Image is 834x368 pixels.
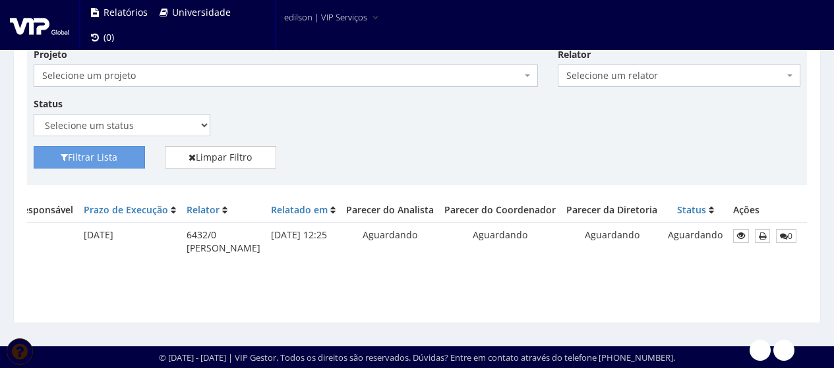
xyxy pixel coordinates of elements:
[159,352,675,364] div: © [DATE] - [DATE] | VIP Gestor. Todos os direitos são reservados. Dúvidas? Entre em contato atrav...
[439,223,561,300] td: Aguardando
[42,69,521,82] span: Selecione um projeto
[776,229,796,243] a: 0
[566,69,784,82] span: Selecione um relator
[12,198,78,223] th: Responsável
[181,223,266,300] td: 6432/0 [PERSON_NAME]
[284,11,367,24] span: edilson | VIP Serviços
[663,223,728,300] td: Aguardando
[104,31,114,43] span: (0)
[561,198,663,223] th: Parecer da Diretoria
[104,6,148,18] span: Relatórios
[78,223,181,300] td: [DATE]
[271,203,328,216] a: Relatado em
[561,223,663,300] td: Aguardando
[34,146,145,169] button: Filtrar Lista
[439,198,561,223] th: Parecer do Coordenador
[187,203,220,216] a: Relator
[34,48,67,61] label: Projeto
[165,146,276,169] a: Limpar Filtro
[558,65,800,87] span: Selecione um relator
[558,48,591,61] label: Relator
[172,6,231,18] span: Universidade
[84,203,168,216] a: Prazo de Execução
[10,15,69,35] img: logo
[34,65,538,87] span: Selecione um projeto
[266,223,341,300] td: [DATE] 12:25
[34,97,63,111] label: Status
[84,25,119,50] a: (0)
[341,198,439,223] th: Parecer do Analista
[677,203,706,216] a: Status
[341,223,439,300] td: Aguardando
